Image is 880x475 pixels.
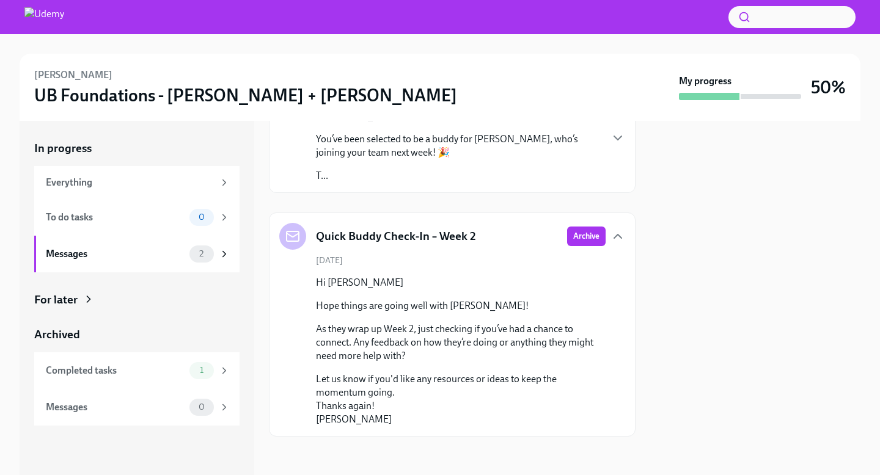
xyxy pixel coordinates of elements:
[34,68,112,82] h6: [PERSON_NAME]
[34,236,240,272] a: Messages2
[191,212,212,222] span: 0
[46,176,214,189] div: Everything
[811,76,846,98] h3: 50%
[46,401,185,414] div: Messages
[316,322,606,363] p: As they wrap up Week 2, just checking if you’ve had a chance to connect. Any feedback on how they...
[34,84,457,106] h3: UB Foundations - [PERSON_NAME] + [PERSON_NAME]
[34,166,240,199] a: Everything
[191,402,212,412] span: 0
[679,74,732,88] strong: My progress
[567,227,606,246] button: Archive
[316,132,601,159] p: You’ve been selected to be a buddy for [PERSON_NAME], who’s joining your team next week! 🎉
[316,299,606,313] p: Hope things are going well with [PERSON_NAME]!
[46,247,185,261] div: Messages
[192,249,211,258] span: 2
[193,366,211,375] span: 1
[316,228,476,244] h5: Quick Buddy Check-In – Week 2
[34,352,240,389] a: Completed tasks1
[34,327,240,343] a: Archived
[34,389,240,426] a: Messages0
[573,230,599,242] span: Archive
[34,199,240,236] a: To do tasks0
[34,292,78,308] div: For later
[46,211,185,224] div: To do tasks
[34,292,240,308] a: For later
[46,364,185,377] div: Completed tasks
[316,372,606,426] p: Let us know if you'd like any resources or ideas to keep the momentum going. Thanks again! [PERSO...
[316,255,343,266] span: [DATE]
[316,276,606,289] p: Hi [PERSON_NAME]
[34,140,240,156] a: In progress
[316,169,601,183] p: T...
[24,7,64,27] img: Udemy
